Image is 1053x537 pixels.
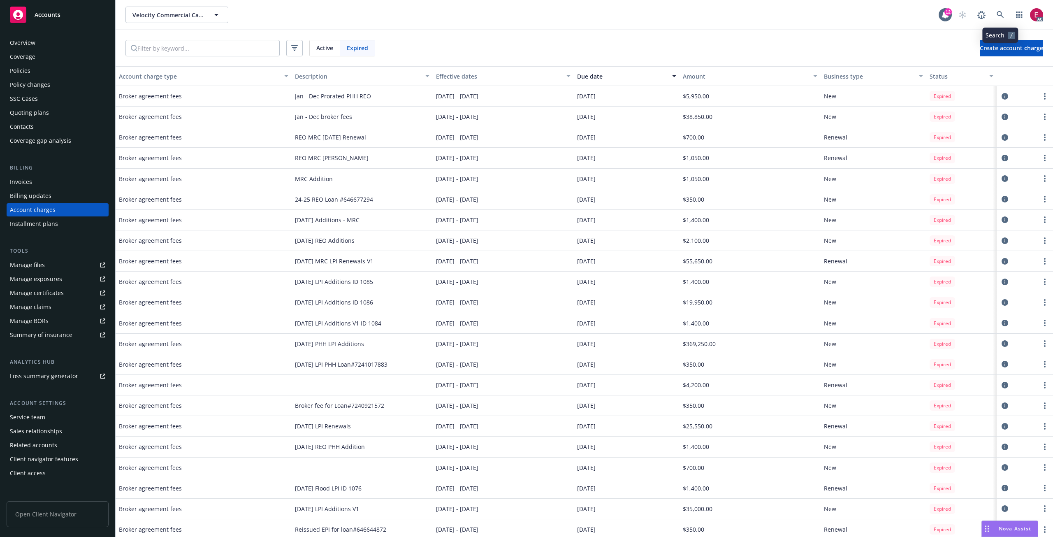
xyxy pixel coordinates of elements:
span: Open Client Navigator [7,501,109,527]
div: Due date [577,72,667,81]
a: circleInformation [1000,442,1010,452]
a: circleInformation [1000,359,1010,369]
a: SSC Cases [7,92,109,105]
span: Broker agreement fees [119,216,182,224]
a: more [1040,236,1050,246]
div: Manage files [10,258,45,272]
button: more [1040,359,1050,369]
div: Expired [930,339,955,349]
div: Installment plans [10,217,58,230]
div: Expired [930,91,955,101]
div: Expired [930,463,955,473]
div: Related accounts [10,439,57,452]
span: [DATE] - [DATE] [436,257,478,265]
div: Sales relationships [10,425,62,438]
div: Service team [10,411,45,424]
span: Manage exposures [7,272,109,286]
span: [DATE] LPI Additions ID 1086 [295,298,373,307]
span: Nova Assist [999,525,1031,532]
div: Coverage gap analysis [10,134,71,147]
span: Broker agreement fees [119,360,182,369]
span: New [824,339,836,348]
button: more [1040,483,1050,493]
span: [DATE] Flood LPI ID 1076 [295,484,362,493]
span: [DATE] - [DATE] [436,133,478,142]
span: Broker agreement fees [119,112,182,121]
span: [DATE] - [DATE] [436,484,478,493]
button: more [1040,380,1050,390]
a: circleInformation [1000,380,1010,390]
a: Quoting plans [7,106,109,119]
a: Related accounts [7,439,109,452]
span: New [824,463,836,472]
button: Business type [821,66,926,86]
a: circleInformation [1000,339,1010,349]
a: more [1040,91,1050,101]
span: [DATE] [577,298,596,307]
img: photo [1030,8,1043,21]
div: Expired [930,359,955,370]
a: more [1040,298,1050,307]
span: New [824,319,836,328]
button: Effective dates [433,66,574,86]
a: more [1040,504,1050,514]
span: [DATE] - [DATE] [436,381,478,389]
button: more [1040,421,1050,431]
span: Renewal [824,422,847,430]
span: $2,100.00 [683,236,709,245]
div: Client access [10,467,46,480]
span: [DATE] - [DATE] [436,174,478,183]
div: Expired [930,235,955,246]
span: [DATE] - [DATE] [436,422,478,430]
span: [DATE] PHH LPI Additions [295,339,364,348]
div: Invoices [10,175,32,188]
span: Broker agreement fees [119,174,182,183]
div: Manage claims [10,300,51,314]
span: Broker agreement fees [119,525,182,534]
a: Policies [7,64,109,77]
span: [DATE] [577,216,596,224]
a: circleInformation [1000,401,1010,411]
button: more [1040,442,1050,452]
div: Policies [10,64,30,77]
button: more [1040,215,1050,225]
a: circleInformation [1000,194,1010,204]
span: [DATE] [577,174,596,183]
span: [DATE] [577,236,596,245]
a: Billing updates [7,189,109,202]
button: more [1040,112,1050,122]
span: Create account charge [980,44,1043,52]
a: more [1040,318,1050,328]
span: Broker agreement fees [119,463,182,472]
div: Tools [7,247,109,255]
span: Renewal [824,257,847,265]
input: Filter by keyword... [137,40,279,56]
div: Analytics hub [7,358,109,366]
span: [DATE] - [DATE] [436,442,478,451]
span: [DATE] [577,504,596,513]
span: MRC Addition [295,174,333,183]
span: Broker fee for Loan#7240921572 [295,401,384,410]
span: Velocity Commercial Capital [132,11,204,19]
div: Amount [683,72,808,81]
a: more [1040,339,1050,349]
div: Contacts [10,120,34,133]
button: more [1040,256,1050,266]
button: more [1040,133,1050,142]
a: Start snowing [954,7,971,23]
a: circleInformation [1000,153,1010,163]
div: Manage BORs [10,314,49,328]
a: Contacts [7,120,109,133]
span: Broker agreement fees [119,319,182,328]
a: Manage BORs [7,314,109,328]
div: Expired [930,153,955,163]
div: Expired [930,483,955,493]
span: [DATE] - [DATE] [436,360,478,369]
span: Broker agreement fees [119,298,182,307]
span: Broker agreement fees [119,442,182,451]
a: Account charges [7,203,109,216]
span: [DATE] REO Additions [295,236,355,245]
span: [DATE] [577,257,596,265]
